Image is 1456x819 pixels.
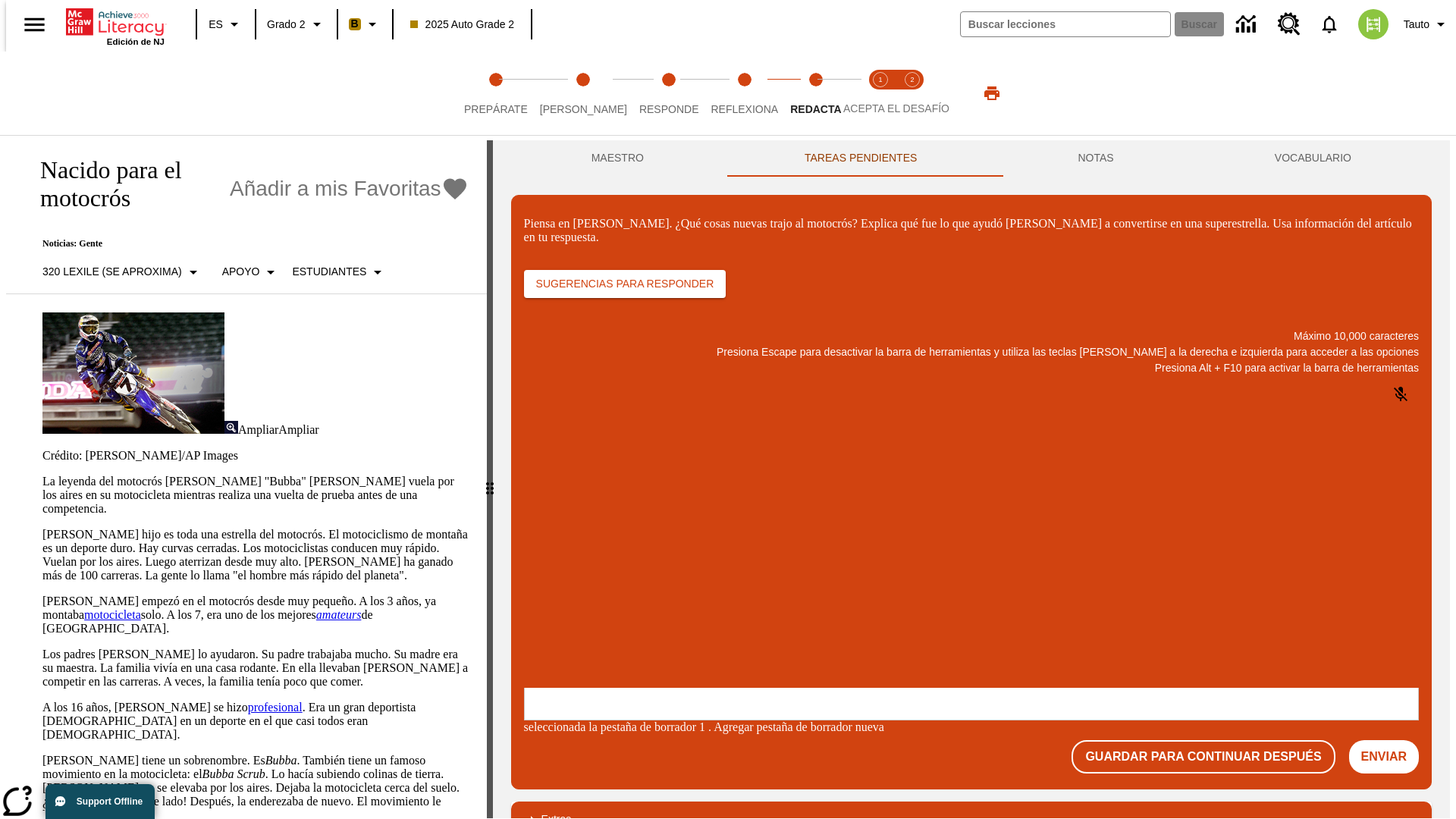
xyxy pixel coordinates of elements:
[524,720,1419,734] div: seleccionada la pestaña de borrador 1 . Agregar pestaña de borrador nueva
[42,475,469,516] p: La leyenda del motocrós [PERSON_NAME] "Bubba" [PERSON_NAME] vuela por los aires en su motocicleta...
[42,264,182,280] p: 320 Lexile (Se aproxima)
[493,140,1450,818] div: activity
[351,14,359,33] span: B
[6,12,221,53] body: Piensa en Stewart. ¿Qué cosas nuevas trajo al motocrós? Explica qué fue lo que ayudó a Stewart a ...
[524,270,726,298] button: Sugerencias para responder
[639,103,699,115] span: Responde
[968,80,1016,107] button: Imprimir
[790,103,841,115] span: Redacta
[410,17,515,33] span: 2025 Auto Grade 2
[524,360,1419,376] p: Presiona Alt + F10 para activar la barra de herramientas
[997,140,1194,177] button: NOTAS
[524,328,1419,344] p: Máximo 10,000 caracteres
[230,177,441,201] span: Añadir a mis Favoritas
[209,17,223,33] span: ES
[910,76,914,83] text: 2
[464,103,528,115] span: Prepárate
[286,259,393,286] button: Seleccionar estudiante
[452,52,540,135] button: Prepárate step 1 of 5
[202,767,265,780] em: Bubba Scrub
[1269,4,1310,45] a: Centro de recursos, Se abrirá en una pestaña nueva.
[724,140,997,177] button: TAREAS PENDIENTES
[778,52,853,135] button: Redacta step 5 of 5
[265,754,297,767] em: Bubba
[42,701,469,742] p: A los 16 años, [PERSON_NAME] se hizo . Era un gran deportista [DEMOGRAPHIC_DATA] en un deporte en...
[248,701,303,714] a: profesional
[278,423,318,436] span: Ampliar
[107,37,165,46] span: Edición de NJ
[12,2,57,47] button: Abrir el menú lateral
[42,449,469,463] p: Crédito: [PERSON_NAME]/AP Images
[890,52,934,135] button: Acepta el desafío contesta step 2 of 2
[42,312,224,434] img: El corredor de motocrós James Stewart vuela por los aires en su motocicleta de montaña.
[42,528,469,582] p: [PERSON_NAME] hijo es toda una estrella del motocrós. El motociclismo de montaña es un deporte du...
[224,421,238,434] img: Ampliar
[511,140,1432,177] div: Instructional Panel Tabs
[843,102,949,115] span: ACEPTA EL DESAFÍO
[528,52,639,135] button: Lee step 2 of 5
[1310,5,1349,44] a: Notificaciones
[238,423,278,436] span: Ampliar
[36,259,209,286] button: Seleccione Lexile, 320 Lexile (Se aproxima)
[1358,9,1389,39] img: avatar image
[6,140,487,811] div: reading
[343,11,388,38] button: Boost El color de la clase es anaranjado claro. Cambiar el color de la clase.
[24,238,469,249] p: Noticias: Gente
[1194,140,1432,177] button: VOCABULARIO
[267,17,306,33] span: Grado 2
[222,264,260,280] p: Apoyo
[711,103,778,115] span: Reflexiona
[84,608,141,621] a: motocicleta
[202,11,250,38] button: Lenguaje: ES, Selecciona un idioma
[6,12,221,53] p: Una de las cosas nuevas que [PERSON_NAME] aportó al motocrós fue…
[42,595,469,635] p: [PERSON_NAME] empezó en el motocrós desde muy pequeño. A los 3 años, ya montaba solo. A los 7, er...
[216,259,287,286] button: Tipo de apoyo, Apoyo
[1404,17,1429,33] span: Tauto
[1072,740,1335,773] button: Guardar para continuar después
[511,140,724,177] button: Maestro
[230,176,469,202] button: Añadir a mis Favoritas - Nacido para el motocrós
[698,52,790,135] button: Reflexiona step 4 of 5
[316,608,362,621] a: amateurs
[45,784,155,819] button: Support Offline
[1398,11,1456,38] button: Perfil/Configuración
[66,5,165,46] div: Portada
[261,11,332,38] button: Grado: Grado 2, Elige un grado
[77,796,143,807] span: Support Offline
[24,156,222,212] h1: Nacido para el motocrós
[878,76,882,83] text: 1
[292,264,366,280] p: Estudiantes
[1227,4,1269,45] a: Centro de información
[524,344,1419,360] p: Presiona Escape para desactivar la barra de herramientas y utiliza las teclas [PERSON_NAME] a la ...
[858,52,902,135] button: Acepta el desafío lee step 1 of 2
[1349,740,1419,773] button: Enviar
[524,217,1419,244] p: Piensa en [PERSON_NAME]. ¿Qué cosas nuevas trajo al motocrós? Explica qué fue lo que ayudó [PERSO...
[540,103,627,115] span: [PERSON_NAME]
[961,12,1170,36] input: Buscar campo
[487,140,493,818] div: Pulsa la tecla de intro o la barra espaciadora y luego presiona las flechas de derecha e izquierd...
[42,648,469,689] p: Los padres [PERSON_NAME] lo ayudaron. Su padre trabajaba mucho. Su madre era su maestra. La famil...
[1349,5,1398,44] button: Escoja un nuevo avatar
[1382,376,1419,413] button: Haga clic para activar la función de reconocimiento de voz
[627,52,711,135] button: Responde step 3 of 5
